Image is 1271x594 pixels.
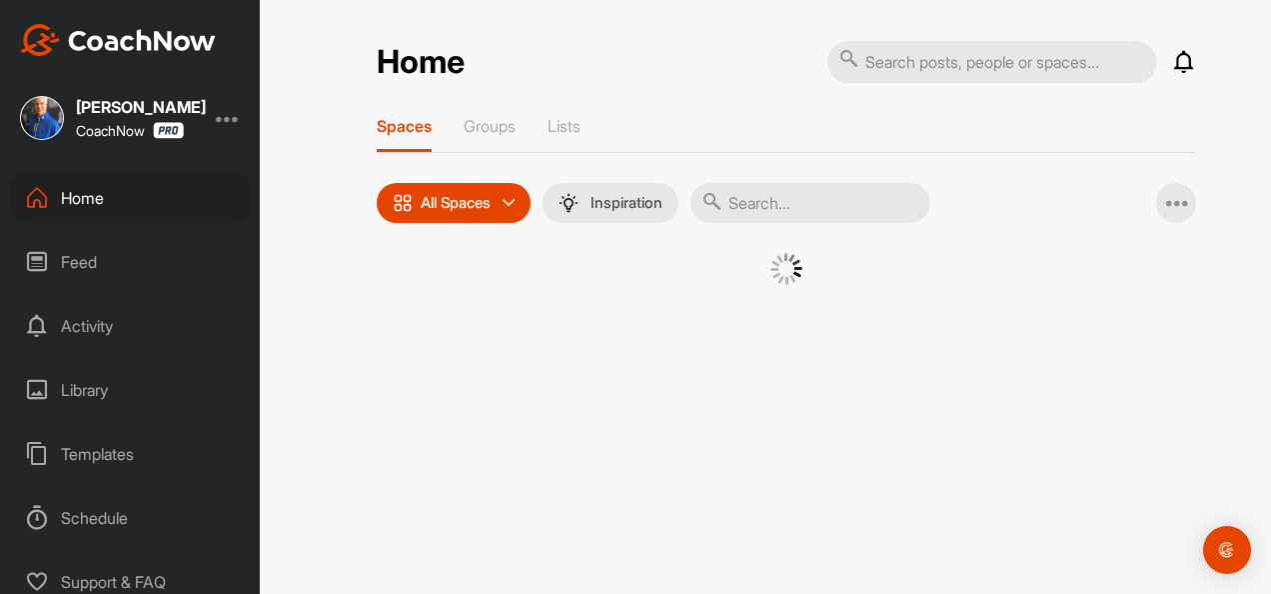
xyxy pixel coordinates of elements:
[591,195,662,211] p: Inspiration
[393,193,413,213] img: icon
[690,183,930,223] input: Search...
[548,116,581,136] p: Lists
[11,173,251,223] div: Home
[153,122,184,139] img: CoachNow Pro
[827,41,1157,83] input: Search posts, people or spaces...
[11,493,251,543] div: Schedule
[11,429,251,479] div: Templates
[20,24,216,56] img: CoachNow
[76,99,206,115] div: [PERSON_NAME]
[11,237,251,287] div: Feed
[76,122,184,139] div: CoachNow
[377,43,465,82] h2: Home
[11,365,251,415] div: Library
[421,195,491,211] p: All Spaces
[770,253,802,285] img: G6gVgL6ErOh57ABN0eRmCEwV0I4iEi4d8EwaPGI0tHgoAbU4EAHFLEQAh+QQFCgALACwIAA4AGAASAAAEbHDJSesaOCdk+8xg...
[1203,526,1251,574] div: Open Intercom Messenger
[464,116,516,136] p: Groups
[559,193,579,213] img: menuIcon
[377,116,432,136] p: Spaces
[11,301,251,351] div: Activity
[20,96,64,140] img: square_47ea47e3587d234c465b105ada7f75d0.jpg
